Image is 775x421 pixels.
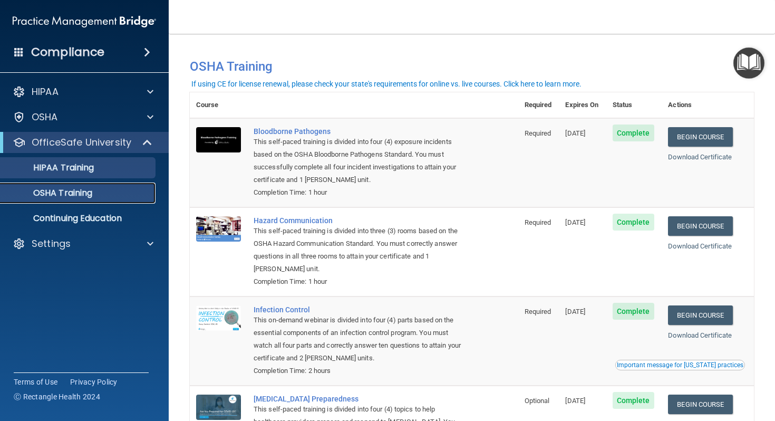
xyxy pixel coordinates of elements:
[14,377,57,387] a: Terms of Use
[190,79,583,89] button: If using CE for license renewal, please check your state's requirements for online vs. live cours...
[613,392,654,409] span: Complete
[32,111,58,123] p: OSHA
[32,85,59,98] p: HIPAA
[254,127,466,136] a: Bloodborne Pathogens
[668,216,732,236] a: Begin Course
[565,218,585,226] span: [DATE]
[254,275,466,288] div: Completion Time: 1 hour
[606,92,662,118] th: Status
[565,308,585,315] span: [DATE]
[14,391,100,402] span: Ⓒ Rectangle Health 2024
[254,225,466,275] div: This self-paced training is divided into three (3) rooms based on the OSHA Hazard Communication S...
[525,218,551,226] span: Required
[613,303,654,320] span: Complete
[668,305,732,325] a: Begin Course
[13,136,153,149] a: OfficeSafe University
[733,47,764,79] button: Open Resource Center
[668,242,732,250] a: Download Certificate
[13,237,153,250] a: Settings
[13,85,153,98] a: HIPAA
[254,136,466,186] div: This self-paced training is divided into four (4) exposure incidents based on the OSHA Bloodborne...
[662,92,754,118] th: Actions
[559,92,606,118] th: Expires On
[31,45,104,60] h4: Compliance
[7,188,92,198] p: OSHA Training
[254,314,466,365] div: This on-demand webinar is divided into four (4) parts based on the essential components of an inf...
[668,153,732,161] a: Download Certificate
[254,186,466,199] div: Completion Time: 1 hour
[613,125,654,141] span: Complete
[7,213,151,224] p: Continuing Education
[13,11,156,32] img: PMB logo
[13,111,153,123] a: OSHA
[518,92,559,118] th: Required
[668,331,732,339] a: Download Certificate
[565,397,585,405] span: [DATE]
[565,129,585,137] span: [DATE]
[254,305,466,314] a: Infection Control
[668,127,732,147] a: Begin Course
[190,92,247,118] th: Course
[668,395,732,414] a: Begin Course
[613,214,654,231] span: Complete
[254,365,466,377] div: Completion Time: 2 hours
[525,129,551,137] span: Required
[70,377,118,387] a: Privacy Policy
[191,80,582,88] div: If using CE for license renewal, please check your state's requirements for online vs. live cours...
[190,59,754,74] h4: OSHA Training
[593,346,762,388] iframe: Drift Widget Chat Controller
[254,395,466,403] a: [MEDICAL_DATA] Preparedness
[254,216,466,225] a: Hazard Communication
[525,308,551,315] span: Required
[525,397,550,405] span: Optional
[32,136,131,149] p: OfficeSafe University
[7,162,94,173] p: HIPAA Training
[32,237,71,250] p: Settings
